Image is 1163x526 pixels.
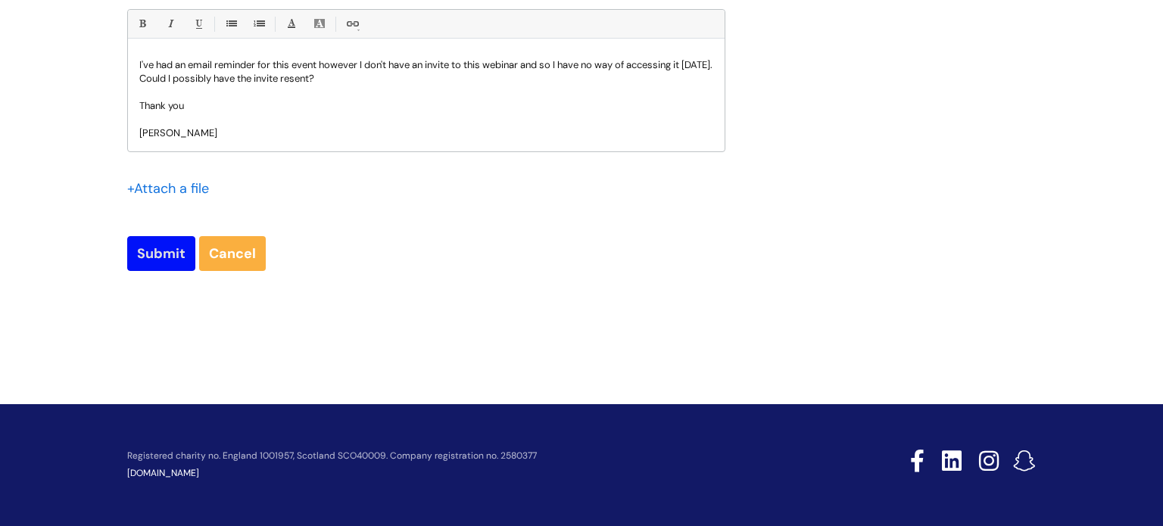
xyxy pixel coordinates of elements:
[127,176,218,201] div: Attach a file
[127,467,199,479] a: [DOMAIN_NAME]
[189,14,207,33] a: Underline(Ctrl-U)
[161,14,179,33] a: Italic (Ctrl-I)
[139,99,713,113] p: Thank you
[310,14,329,33] a: Back Color
[199,236,266,271] a: Cancel
[139,58,713,86] p: I've had an email reminder for this event however I don't have an invite to this webinar and so I...
[133,14,151,33] a: Bold (Ctrl-B)
[139,126,713,140] p: [PERSON_NAME]
[127,179,134,198] span: +
[282,14,301,33] a: Font Color
[127,451,803,461] p: Registered charity no. England 1001957, Scotland SCO40009. Company registration no. 2580377
[249,14,268,33] a: 1. Ordered List (Ctrl-Shift-8)
[221,14,240,33] a: • Unordered List (Ctrl-Shift-7)
[342,14,361,33] a: Link
[127,236,195,271] input: Submit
